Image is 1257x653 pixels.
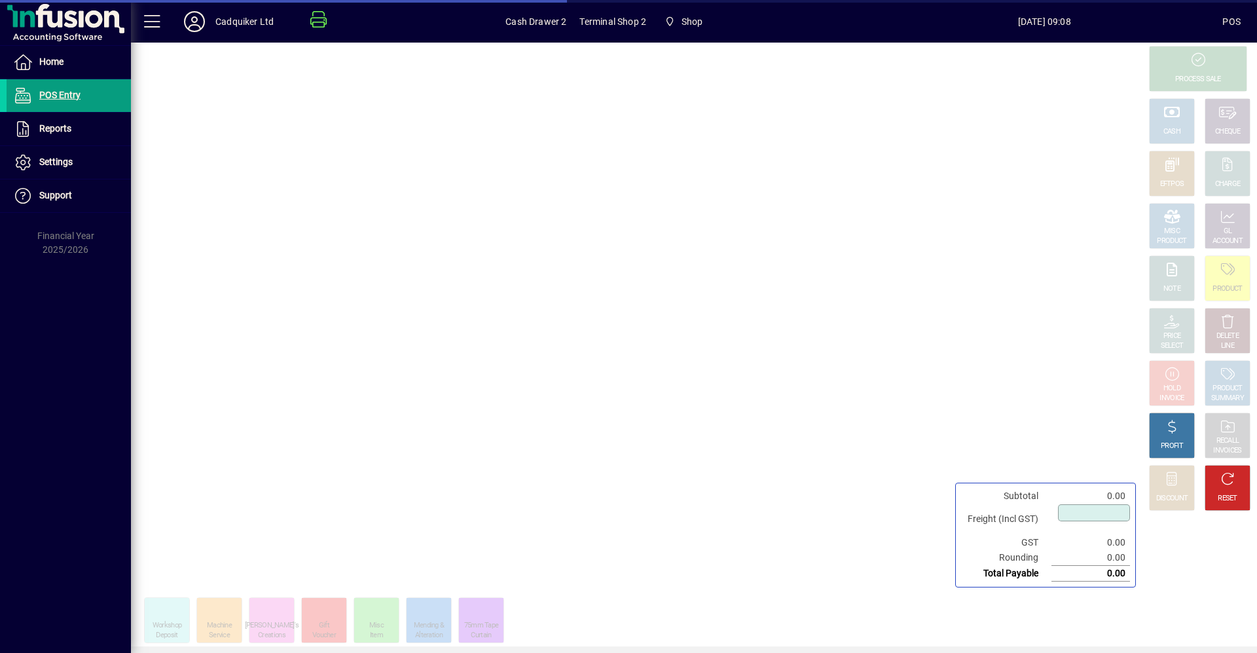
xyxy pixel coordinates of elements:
[579,11,646,32] span: Terminal Shop 2
[464,621,499,631] div: 75mm Tape
[1156,494,1188,504] div: DISCOUNT
[319,621,329,631] div: Gift
[415,631,443,641] div: Alteration
[1160,179,1184,189] div: EFTPOS
[1163,284,1180,294] div: NOTE
[1218,494,1237,504] div: RESET
[7,46,131,79] a: Home
[173,10,215,33] button: Profile
[1212,284,1242,294] div: PRODUCT
[1215,179,1241,189] div: CHARGE
[39,90,81,100] span: POS Entry
[1051,550,1130,566] td: 0.00
[209,631,230,641] div: Service
[659,10,708,33] span: Shop
[414,621,445,631] div: Mending &
[961,550,1051,566] td: Rounding
[1213,446,1241,456] div: INVOICES
[1212,236,1243,246] div: ACCOUNT
[1221,341,1234,351] div: LINE
[1161,441,1183,451] div: PROFIT
[1211,394,1244,403] div: SUMMARY
[7,146,131,179] a: Settings
[961,566,1051,582] td: Total Payable
[1163,331,1181,341] div: PRICE
[245,621,299,631] div: [PERSON_NAME]'s
[1164,227,1180,236] div: MISC
[1157,236,1186,246] div: PRODUCT
[1161,341,1184,351] div: SELECT
[215,11,274,32] div: Cadquiker Ltd
[207,621,232,631] div: Machine
[1175,75,1221,84] div: PROCESS SALE
[1051,566,1130,582] td: 0.00
[1163,384,1180,394] div: HOLD
[1224,227,1232,236] div: GL
[866,11,1222,32] span: [DATE] 09:08
[39,123,71,134] span: Reports
[153,621,181,631] div: Workshop
[1216,331,1239,341] div: DELETE
[156,631,177,641] div: Deposit
[1051,535,1130,550] td: 0.00
[1222,11,1241,32] div: POS
[471,631,491,641] div: Curtain
[1051,489,1130,504] td: 0.00
[7,113,131,145] a: Reports
[961,489,1051,504] td: Subtotal
[370,631,383,641] div: Item
[312,631,336,641] div: Voucher
[1159,394,1184,403] div: INVOICE
[1216,436,1239,446] div: RECALL
[961,504,1051,535] td: Freight (Incl GST)
[39,56,64,67] span: Home
[369,621,384,631] div: Misc
[961,535,1051,550] td: GST
[1212,384,1242,394] div: PRODUCT
[39,190,72,200] span: Support
[505,11,566,32] span: Cash Drawer 2
[7,179,131,212] a: Support
[1163,127,1180,137] div: CASH
[258,631,285,641] div: Creations
[1215,127,1240,137] div: CHEQUE
[682,11,703,32] span: Shop
[39,157,73,167] span: Settings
